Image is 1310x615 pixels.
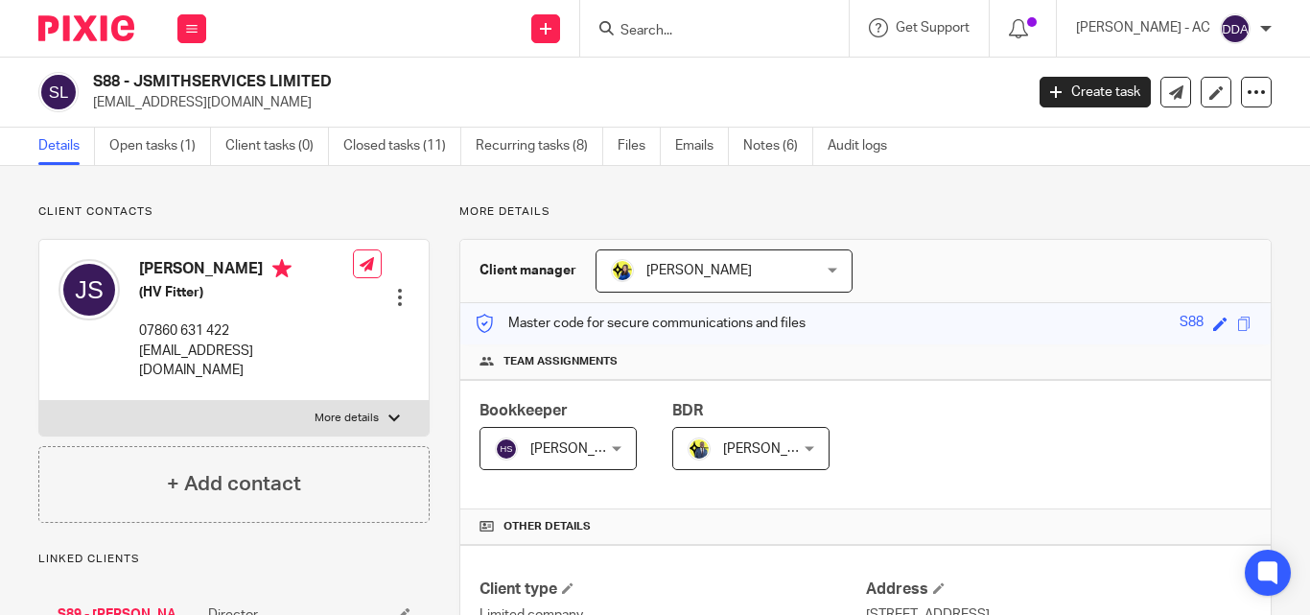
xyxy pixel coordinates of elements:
img: svg%3E [38,72,79,112]
a: Emails [675,128,729,165]
h4: Address [866,580,1252,600]
span: [PERSON_NAME] [646,264,752,277]
h5: (HV Fitter) [139,283,353,302]
span: Bookkeeper [480,403,568,418]
h4: + Add contact [167,469,301,499]
a: Client tasks (0) [225,128,329,165]
p: More details [459,204,1272,220]
input: Search [619,23,791,40]
a: Create task [1040,77,1151,107]
h3: Client manager [480,261,576,280]
img: Pixie [38,15,134,41]
h2: S88 - JSMITHSERVICES LIMITED [93,72,828,92]
p: [EMAIL_ADDRESS][DOMAIN_NAME] [93,93,1011,112]
a: Closed tasks (11) [343,128,461,165]
span: BDR [672,403,703,418]
a: Details [38,128,95,165]
a: Audit logs [828,128,901,165]
i: Primary [272,259,292,278]
a: Files [618,128,661,165]
span: [PERSON_NAME] [530,442,636,456]
div: S88 [1180,313,1204,335]
p: [EMAIL_ADDRESS][DOMAIN_NAME] [139,342,353,381]
p: Master code for secure communications and files [475,314,806,333]
img: svg%3E [58,259,120,320]
a: Recurring tasks (8) [476,128,603,165]
span: Get Support [896,21,970,35]
img: Dennis-Starbridge.jpg [688,438,711,461]
p: Client contacts [38,204,430,220]
p: More details [315,411,379,426]
a: Notes (6) [743,128,813,165]
p: Linked clients [38,552,430,567]
a: Open tasks (1) [109,128,211,165]
span: Other details [503,519,591,534]
span: [PERSON_NAME] [723,442,829,456]
h4: [PERSON_NAME] [139,259,353,283]
span: Team assignments [503,354,618,369]
img: Bobo-Starbridge%201.jpg [611,259,634,282]
img: svg%3E [495,438,518,461]
p: [PERSON_NAME] - AC [1076,18,1210,37]
h4: Client type [480,580,865,600]
p: 07860 631 422 [139,321,353,341]
img: svg%3E [1220,13,1251,44]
